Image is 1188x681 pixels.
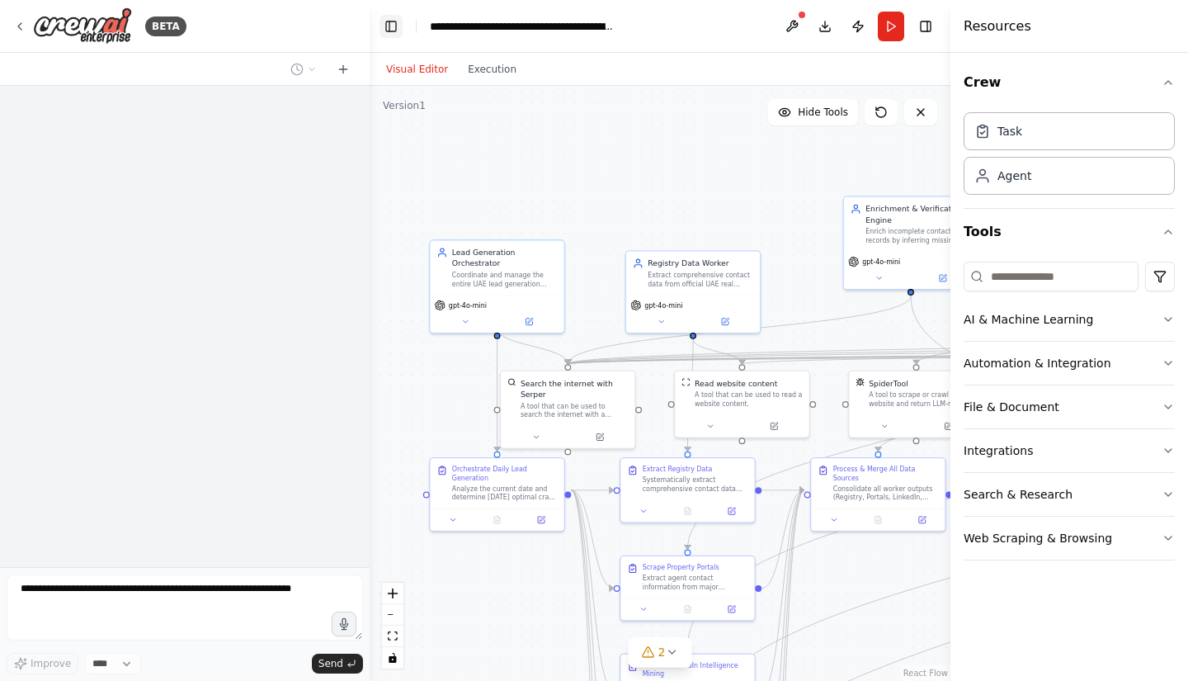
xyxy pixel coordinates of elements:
div: Registry Data WorkerExtract comprehensive contact data from official UAE real estate registries i... [625,250,761,333]
button: Improve [7,653,78,674]
img: Logo [33,7,132,45]
div: Extract Registry DataSystematically extract comprehensive contact data from official UAE real est... [620,457,756,523]
div: Orchestrate Daily Lead GenerationAnalyze the current date and determine [DATE] optimal crawl prio... [429,457,565,532]
button: Crew [964,59,1175,106]
div: A tool that can be used to read a website content. [695,390,803,408]
img: ScrapeWebsiteTool [681,378,691,387]
button: Open in side panel [743,419,805,433]
img: SpiderTool [856,378,865,387]
div: SpiderToolSpiderToolA tool to scrape or crawl a website and return LLM-ready content. [848,370,984,437]
g: Edge from bd4ed855-8130-44b3-9782-2e07affd4c2b to 17bf1afd-2a31-419a-b5c1-0837c799b146 [911,329,1101,365]
div: Enrichment & Verification EngineEnrich incomplete contact records by inferring missing emails, ve... [843,196,979,290]
div: SerperDevToolSearch the internet with SerperA tool that can be used to search the internet with a... [500,370,636,449]
button: Tools [964,209,1175,255]
div: Extract comprehensive contact data from official UAE real estate registries including licensed br... [648,271,753,288]
button: Click to speak your automation idea [332,612,356,636]
g: Edge from 2c7739f8-158f-40d9-bb93-011249f4613f to bdd0a139-4c5f-40ca-bae8-72fbfd99a765 [571,485,613,495]
div: Analyze the current date and determine [DATE] optimal crawl priority based on ROI potential. Crea... [452,485,558,502]
g: Edge from b4abc0af-d4ab-436a-a7cc-65fd2a285295 to 2c7739f8-158f-40d9-bb93-011249f4613f [492,329,502,452]
div: Search the internet with Serper [521,378,629,400]
div: Scrape Property PortalsExtract agent contact information from major [GEOGRAPHIC_DATA] property po... [620,556,756,622]
div: Systematically extract comprehensive contact data from official UAE real estate registries includ... [643,475,748,493]
button: File & Document [964,385,1175,428]
div: BETA [145,17,186,36]
button: zoom in [382,583,403,604]
g: Edge from b4abc0af-d4ab-436a-a7cc-65fd2a285295 to 5603f84a-85e5-436d-8ab8-c71a1818015c [492,329,573,365]
div: React Flow controls [382,583,403,669]
span: Send [318,657,343,670]
button: No output available [665,603,711,616]
nav: breadcrumb [430,18,615,35]
img: SerperDevTool [507,378,516,387]
span: gpt-4o-mini [449,301,487,310]
button: AI & Machine Learning [964,298,1175,341]
button: Open in side panel [917,419,979,433]
button: zoom out [382,604,403,626]
button: Hide right sidebar [914,15,937,38]
div: Coordinate and manage the entire UAE lead generation process with ROI-based daily/weekly planning... [452,271,558,288]
span: 2 [658,644,666,660]
button: Open in side panel [569,431,631,444]
div: Registry Data Worker [648,258,753,269]
div: A tool that can be used to search the internet with a search_query. Supports different search typ... [521,402,629,419]
button: 2 [629,637,692,668]
button: Search & Research [964,473,1175,516]
div: Lead Generation OrchestratorCoordinate and manage the entire UAE lead generation process with ROI... [429,239,565,333]
div: Lead Generation Orchestrator [452,247,558,268]
g: Edge from bdd0a139-4c5f-40ca-bae8-72fbfd99a765 to 5b9b7011-76d5-4eb5-b099-95578b6de464 [761,485,804,495]
div: Tools [964,255,1175,574]
button: Switch to previous chat [284,59,323,79]
g: Edge from 2c7739f8-158f-40d9-bb93-011249f4613f to a6942cb6-7d89-4ce1-a375-4aa2d4c1cd28 [571,485,613,594]
button: Open in side panel [522,513,559,527]
button: Open in side panel [713,603,750,616]
div: Enrich incomplete contact records by inferring missing emails, verifying phone numbers through HL... [865,228,971,245]
div: Extract agent contact information from major [GEOGRAPHIC_DATA] property portals: Property Finder,... [643,574,748,591]
div: SpiderTool [869,378,908,389]
button: Web Scraping & Browsing [964,517,1175,560]
span: gpt-4o-mini [862,258,900,267]
span: Improve [31,657,71,670]
div: Process & Merge All Data SourcesConsolidate all worker outputs (Registry, Portals, LinkedIn, Maps... [810,457,946,532]
button: No output available [474,513,521,527]
h4: Resources [964,17,1031,36]
div: Consolidate all worker outputs (Registry, Portals, LinkedIn, Maps, Events, Web Directories) into ... [833,485,939,502]
button: No output available [855,513,901,527]
div: Read website content [695,378,777,389]
button: Visual Editor [376,59,458,79]
button: Hide Tools [768,99,858,125]
div: Enrichment & Verification Engine [865,204,971,225]
span: gpt-4o-mini [644,301,682,310]
div: ScrapeWebsiteToolRead website contentA tool that can be used to read a website content. [674,370,810,437]
div: Orchestrate Daily Lead Generation [452,465,558,482]
button: Open in side panel [903,513,940,527]
div: A tool to scrape or crawl a website and return LLM-ready content. [869,390,977,408]
a: React Flow attribution [903,669,948,678]
button: Open in side panel [912,272,973,285]
button: Start a new chat [330,59,356,79]
div: Task [997,123,1022,140]
button: Automation & Integration [964,342,1175,385]
div: Version 1 [383,99,426,112]
button: No output available [665,504,711,518]
div: Agent [997,168,1031,184]
button: toggle interactivity [382,647,403,669]
button: Integrations [964,429,1175,472]
button: Open in side panel [713,504,750,518]
button: Open in side panel [498,315,560,329]
button: Open in side panel [694,315,756,329]
g: Edge from a6942cb6-7d89-4ce1-a375-4aa2d4c1cd28 to 5b9b7011-76d5-4eb5-b099-95578b6de464 [761,485,804,594]
div: Crew [964,106,1175,208]
div: Scrape Property Portals [643,563,719,572]
button: Hide left sidebar [379,15,403,38]
div: Process & Merge All Data Sources [833,465,939,482]
span: Hide Tools [798,106,848,119]
div: Execute LinkedIn Intelligence Mining [643,661,748,679]
button: Execution [458,59,526,79]
button: fit view [382,626,403,647]
g: Edge from 54c51330-8e6a-4458-b723-b9019b7f2b64 to bdd0a139-4c5f-40ca-bae8-72fbfd99a765 [682,339,699,452]
button: Send [312,654,363,674]
div: Extract Registry Data [643,465,713,474]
